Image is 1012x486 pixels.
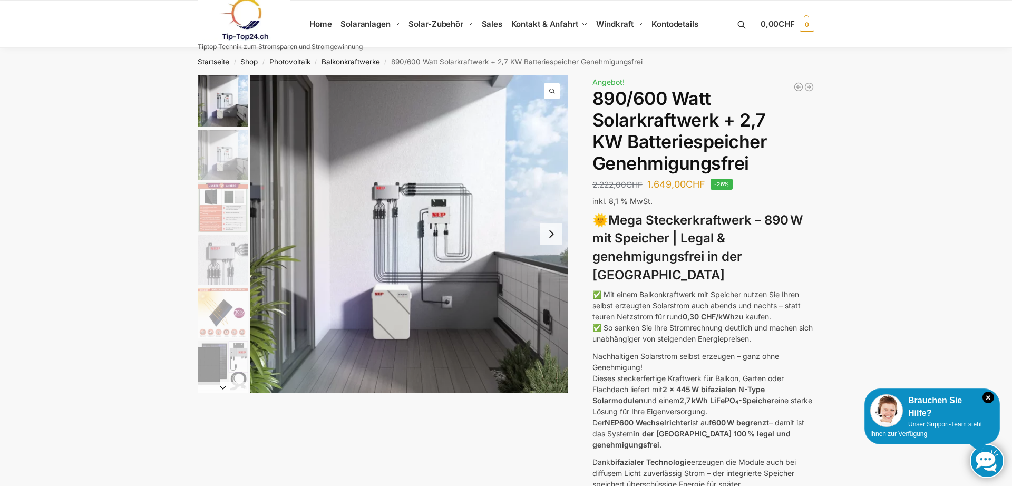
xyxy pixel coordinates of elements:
li: 2 / 12 [195,128,248,181]
p: Tiptop Technik zum Stromsparen und Stromgewinnung [198,44,363,50]
span: Kontakt & Anfahrt [511,19,578,29]
a: Steckerkraftwerk mit 2,7kwh-SpeicherBalkonkraftwerk mit 27kw Speicher [250,75,568,393]
li: 4 / 12 [195,234,248,286]
span: / [310,58,322,66]
p: Nachhaltigen Solarstrom selbst erzeugen – ganz ohne Genehmigung! Dieses steckerfertige Kraftwerk ... [592,351,814,450]
li: 6 / 12 [195,339,248,392]
span: inkl. 8,1 % MwSt. [592,197,653,206]
a: Sales [477,1,507,48]
span: / [229,58,240,66]
div: Brauchen Sie Hilfe? [870,394,994,420]
img: Balkonkraftwerk mit 2,7kw Speicher [198,130,248,180]
span: / [258,58,269,66]
strong: NEP600 Wechselrichter [605,418,690,427]
strong: in der [GEOGRAPHIC_DATA] 100 % legal und genehmigungsfrei [592,429,791,449]
span: Kontodetails [651,19,698,29]
span: Solaranlagen [340,19,391,29]
img: Bificial im Vergleich zu billig Modulen [198,182,248,232]
i: Schließen [982,392,994,403]
img: BDS1000 [198,235,248,285]
h3: 🌞 [592,211,814,285]
nav: Breadcrumb [179,48,833,75]
span: CHF [779,19,795,29]
button: Next slide [540,223,562,245]
span: Sales [482,19,503,29]
span: CHF [686,179,705,190]
span: / [380,58,391,66]
li: 5 / 12 [195,286,248,339]
strong: bifazialer Technologie [610,458,691,466]
span: 0 [800,17,814,32]
a: Startseite [198,57,229,66]
span: Angebot! [592,77,625,86]
a: Balkonkraftwerk 890 Watt Solarmodulleistung mit 2kW/h Zendure Speicher [804,82,814,92]
strong: 0,30 CHF/kWh [683,312,735,321]
span: 0,00 [761,19,795,29]
button: Next slide [198,382,248,393]
img: Balkonkraftwerk 860 [198,341,248,391]
strong: 2,7 kWh LiFePO₄-Speicher [679,396,774,405]
img: Customer service [870,394,903,427]
a: Solaranlagen [336,1,404,48]
img: Balkonkraftwerk mit 2,7kw Speicher [198,75,248,127]
p: ✅ Mit einem Balkonkraftwerk mit Speicher nutzen Sie Ihren selbst erzeugten Solarstrom auch abends... [592,289,814,344]
a: Balkonkraftwerk 600/810 Watt Fullblack [793,82,804,92]
strong: 600 W begrenzt [712,418,769,427]
bdi: 2.222,00 [592,180,643,190]
a: 0,00CHF 0 [761,8,814,40]
li: 1 / 12 [195,75,248,128]
img: Bificial 30 % mehr Leistung [198,288,248,338]
a: Solar-Zubehör [404,1,477,48]
li: 1 / 12 [250,75,568,393]
span: Solar-Zubehör [408,19,463,29]
strong: 2 x 445 W bifazialen N-Type Solarmodulen [592,385,765,405]
a: Windkraft [592,1,647,48]
a: Kontodetails [647,1,703,48]
li: 3 / 12 [195,181,248,234]
bdi: 1.649,00 [647,179,705,190]
span: CHF [626,180,643,190]
img: Balkonkraftwerk mit 2,7kw Speicher [250,75,568,393]
span: Unser Support-Team steht Ihnen zur Verfügung [870,421,982,438]
span: -26% [711,179,733,190]
li: 7 / 12 [195,392,248,444]
strong: Mega Steckerkraftwerk – 890 W mit Speicher | Legal & genehmigungsfrei in der [GEOGRAPHIC_DATA] [592,212,803,283]
a: Photovoltaik [269,57,310,66]
h1: 890/600 Watt Solarkraftwerk + 2,7 KW Batteriespeicher Genehmigungsfrei [592,88,814,174]
span: Windkraft [596,19,633,29]
a: Kontakt & Anfahrt [507,1,592,48]
a: Shop [240,57,258,66]
a: Balkonkraftwerke [322,57,380,66]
